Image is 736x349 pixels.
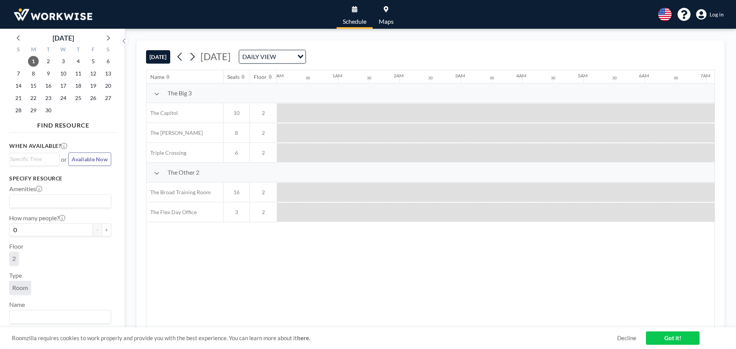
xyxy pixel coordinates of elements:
[73,93,84,103] span: Thursday, September 25, 2025
[11,45,26,55] div: S
[9,272,22,279] label: Type
[12,284,28,292] span: Room
[241,52,278,62] span: DAILY VIEW
[254,74,267,80] div: Floor
[88,93,99,103] span: Friday, September 26, 2025
[551,75,555,80] div: 30
[617,334,636,342] a: Decline
[223,189,250,196] span: 16
[41,45,56,55] div: T
[168,89,192,97] span: The Big 3
[10,153,59,165] div: Search for option
[88,68,99,79] span: Friday, September 12, 2025
[73,80,84,91] span: Thursday, September 18, 2025
[223,110,250,116] span: 10
[223,209,250,216] span: 3
[28,105,39,116] span: Monday, September 29, 2025
[61,156,67,163] span: or
[12,255,16,262] span: 2
[200,51,231,62] span: [DATE]
[13,105,24,116] span: Sunday, September 28, 2025
[12,7,94,22] img: organization-logo
[696,9,724,20] a: Log in
[516,73,526,79] div: 4AM
[223,129,250,136] span: 8
[28,93,39,103] span: Monday, September 22, 2025
[10,195,111,208] div: Search for option
[223,149,250,156] span: 6
[12,334,617,342] span: Roomzilla requires cookies to work properly and provide you with the best experience. You can lea...
[250,149,277,156] span: 2
[26,45,41,55] div: M
[271,73,284,79] div: 12AM
[146,189,211,196] span: The Broad Training Room
[250,189,277,196] span: 2
[9,301,25,308] label: Name
[146,209,197,216] span: The Flex Day Office
[56,45,71,55] div: W
[278,52,293,62] input: Search for option
[146,149,186,156] span: Triple Crossing
[639,73,649,79] div: 6AM
[103,56,113,67] span: Saturday, September 6, 2025
[250,110,277,116] span: 2
[9,175,111,182] h3: Specify resource
[9,242,23,250] label: Floor
[428,75,433,80] div: 30
[578,73,588,79] div: 5AM
[367,75,371,80] div: 30
[28,80,39,91] span: Monday, September 15, 2025
[103,80,113,91] span: Saturday, September 20, 2025
[72,156,108,162] span: Available Now
[394,73,404,79] div: 2AM
[43,105,54,116] span: Tuesday, September 30, 2025
[103,68,113,79] span: Saturday, September 13, 2025
[710,11,724,18] span: Log in
[88,56,99,67] span: Friday, September 5, 2025
[250,129,277,136] span: 2
[85,45,100,55] div: F
[227,74,240,80] div: Seats
[71,45,85,55] div: T
[73,56,84,67] span: Thursday, September 4, 2025
[58,80,69,91] span: Wednesday, September 17, 2025
[343,18,366,25] span: Schedule
[10,155,55,163] input: Search for option
[9,214,65,222] label: How many people?
[103,93,113,103] span: Saturday, September 27, 2025
[43,93,54,103] span: Tuesday, September 23, 2025
[58,93,69,103] span: Wednesday, September 24, 2025
[28,56,39,67] span: Monday, September 1, 2025
[28,68,39,79] span: Monday, September 8, 2025
[168,169,199,176] span: The Other 2
[9,185,42,193] label: Amenities
[43,68,54,79] span: Tuesday, September 9, 2025
[146,129,203,136] span: The [PERSON_NAME]
[10,312,107,322] input: Search for option
[10,310,111,323] div: Search for option
[674,75,678,80] div: 30
[455,73,465,79] div: 3AM
[612,75,617,80] div: 30
[10,196,107,206] input: Search for option
[43,80,54,91] span: Tuesday, September 16, 2025
[379,18,394,25] span: Maps
[150,74,164,80] div: Name
[13,68,24,79] span: Sunday, September 7, 2025
[102,223,111,236] button: +
[73,68,84,79] span: Thursday, September 11, 2025
[58,68,69,79] span: Wednesday, September 10, 2025
[146,110,178,116] span: The Capitol
[13,80,24,91] span: Sunday, September 14, 2025
[297,334,310,341] a: here.
[332,73,342,79] div: 1AM
[306,75,310,80] div: 30
[100,45,115,55] div: S
[13,93,24,103] span: Sunday, September 21, 2025
[700,73,710,79] div: 7AM
[43,56,54,67] span: Tuesday, September 2, 2025
[239,50,306,63] div: Search for option
[88,80,99,91] span: Friday, September 19, 2025
[146,50,170,64] button: [DATE]
[646,331,700,345] a: Got it!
